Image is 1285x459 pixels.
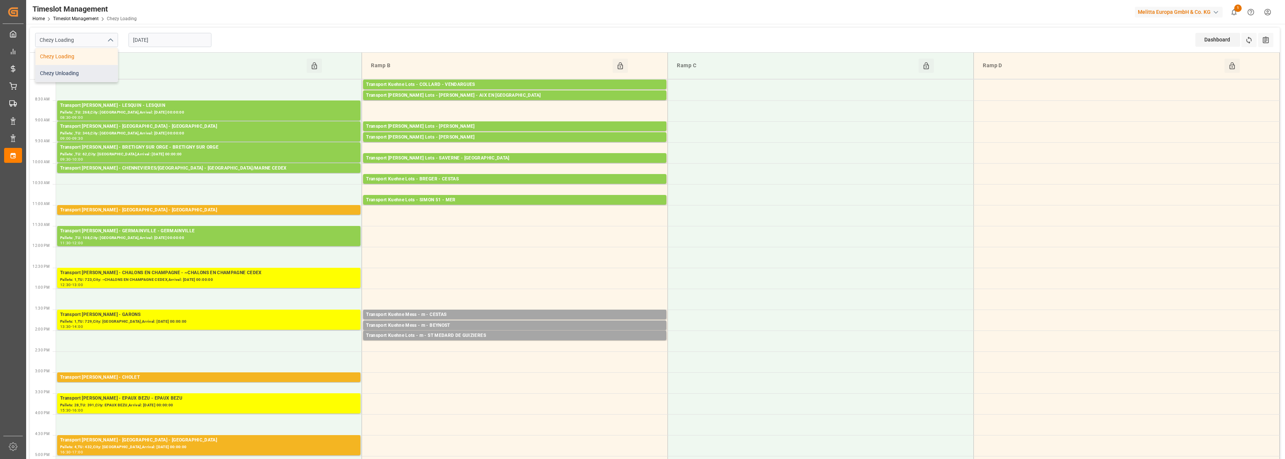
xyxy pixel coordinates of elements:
[128,33,211,47] input: DD-MM-YYYY
[1242,4,1259,21] button: Help Center
[60,102,357,109] div: Transport [PERSON_NAME] - LESQUIN - LESQUIN
[35,97,50,101] span: 8:30 AM
[60,374,357,381] div: Transport [PERSON_NAME] - CHOLET
[35,432,50,436] span: 4:30 PM
[60,165,357,172] div: Transport [PERSON_NAME] - CHENNEVIERES/[GEOGRAPHIC_DATA] - [GEOGRAPHIC_DATA]/MARNE CEDEX
[60,283,71,286] div: 12:30
[35,48,118,65] div: Chezy Loading
[60,325,71,328] div: 13:30
[60,235,357,241] div: Pallets: ,TU: 108,City: [GEOGRAPHIC_DATA],Arrival: [DATE] 00:00:00
[60,241,71,245] div: 11:30
[60,277,357,283] div: Pallets: 1,TU: 723,City: ~CHALONS EN CHAMPAGNE CEDEX,Arrival: [DATE] 00:00:00
[35,411,50,415] span: 4:00 PM
[32,244,50,248] span: 12:00 PM
[1135,5,1226,19] button: Melitta Europa GmbH & Co. KG
[72,241,83,245] div: 12:00
[60,227,357,235] div: Transport [PERSON_NAME] - GERMAINVILLE - GERMAINVILLE
[366,319,663,325] div: Pallets: ,TU: 18,City: CESTAS,Arrival: [DATE] 00:00:00
[60,207,357,214] div: Transport [PERSON_NAME] - [GEOGRAPHIC_DATA] - [GEOGRAPHIC_DATA]
[60,130,357,137] div: Pallets: ,TU: 346,City: [GEOGRAPHIC_DATA],Arrival: [DATE] 00:00:00
[366,339,663,346] div: Pallets: ,TU: 7,City: [GEOGRAPHIC_DATA],Arrival: [DATE] 00:00:00
[60,381,357,388] div: Pallets: ,TU: 47,City: CHOLET,Arrival: [DATE] 00:00:00
[72,283,83,286] div: 13:00
[62,59,307,73] div: Ramp A
[32,3,137,15] div: Timeslot Management
[32,202,50,206] span: 11:00 AM
[32,264,50,269] span: 12:30 PM
[35,118,50,122] span: 9:00 AM
[366,81,663,89] div: Transport Kuehne Lots - COLLARD - VENDARGUES
[32,223,50,227] span: 11:30 AM
[35,65,118,82] div: Chezy Unloading
[71,325,72,328] div: -
[1135,7,1223,18] div: Melitta Europa GmbH & Co. KG
[60,311,357,319] div: Transport [PERSON_NAME] - GARONS
[71,450,72,454] div: -
[71,283,72,286] div: -
[60,151,357,158] div: Pallets: ,TU: 62,City: [GEOGRAPHIC_DATA],Arrival: [DATE] 00:00:00
[35,390,50,394] span: 3:30 PM
[72,450,83,454] div: 17:00
[60,395,357,402] div: Transport [PERSON_NAME] - EPAUX BEZU - EPAUX BEZU
[980,59,1224,73] div: Ramp D
[53,16,99,21] a: Timeslot Management
[35,327,50,331] span: 2:00 PM
[71,409,72,412] div: -
[366,99,663,106] div: Pallets: ,TU: 52,City: [GEOGRAPHIC_DATA],Arrival: [DATE] 00:00:00
[366,322,663,329] div: Transport Kuehne Mess - m - BEYNOST
[72,325,83,328] div: 14:00
[366,176,663,183] div: Transport Kuehne Lots - BREGER - CESTAS
[60,137,71,140] div: 09:00
[366,329,663,336] div: Pallets: ,TU: 76,City: [GEOGRAPHIC_DATA],Arrival: [DATE] 00:00:00
[366,134,663,141] div: Transport [PERSON_NAME] Lots - [PERSON_NAME]
[32,16,45,21] a: Home
[60,214,357,220] div: Pallets: ,TU: 470,City: [GEOGRAPHIC_DATA],Arrival: [DATE] 00:00:00
[366,196,663,204] div: Transport Kuehne Lots - SIMON 51 - MER
[72,137,83,140] div: 09:30
[60,144,357,151] div: Transport [PERSON_NAME] - BRETIGNY SUR ORGE - BRETIGNY SUR ORGE
[366,183,663,189] div: Pallets: 1,TU: 256,City: [GEOGRAPHIC_DATA],Arrival: [DATE] 00:00:00
[366,123,663,130] div: Transport [PERSON_NAME] Lots - [PERSON_NAME]
[35,33,118,47] input: Type to search/select
[35,306,50,310] span: 1:30 PM
[32,160,50,164] span: 10:00 AM
[104,34,115,46] button: close menu
[35,285,50,289] span: 1:00 PM
[366,89,663,95] div: Pallets: 12,TU: 176,City: [GEOGRAPHIC_DATA],Arrival: [DATE] 00:00:00
[71,116,72,119] div: -
[60,123,357,130] div: Transport [PERSON_NAME] - [GEOGRAPHIC_DATA] - [GEOGRAPHIC_DATA]
[60,409,71,412] div: 15:30
[35,348,50,352] span: 2:30 PM
[60,319,357,325] div: Pallets: 1,TU: 729,City: [GEOGRAPHIC_DATA],Arrival: [DATE] 00:00:00
[35,139,50,143] span: 9:30 AM
[71,158,72,161] div: -
[1234,4,1242,12] span: 1
[366,204,663,210] div: Pallets: 11,TU: 16,City: MER,Arrival: [DATE] 00:00:00
[71,241,72,245] div: -
[366,92,663,99] div: Transport [PERSON_NAME] Lots - [PERSON_NAME] - AIX EN [GEOGRAPHIC_DATA]
[1226,4,1242,21] button: show 1 new notifications
[32,181,50,185] span: 10:30 AM
[368,59,613,73] div: Ramp B
[1195,33,1240,47] div: Dashboard
[60,172,357,179] div: Pallets: 18,TU: 654,City: [GEOGRAPHIC_DATA]/MARNE CEDEX,Arrival: [DATE] 00:00:00
[366,141,663,148] div: Pallets: 6,TU: ,City: CARQUEFOU,Arrival: [DATE] 00:00:00
[60,158,71,161] div: 09:30
[60,116,71,119] div: 08:30
[366,332,663,339] div: Transport Kuehne Lots - m - ST MEDARD DE GUIZIERES
[72,409,83,412] div: 16:00
[60,402,357,409] div: Pallets: 28,TU: 391,City: EPAUX BEZU,Arrival: [DATE] 00:00:00
[72,158,83,161] div: 10:00
[60,437,357,444] div: Transport [PERSON_NAME] - [GEOGRAPHIC_DATA] - [GEOGRAPHIC_DATA]
[674,59,919,73] div: Ramp C
[366,130,663,137] div: Pallets: 10,TU: 608,City: CARQUEFOU,Arrival: [DATE] 00:00:00
[35,369,50,373] span: 3:00 PM
[60,269,357,277] div: Transport [PERSON_NAME] - CHALONS EN CHAMPAGNE - ~CHALONS EN CHAMPAGNE CEDEX
[60,109,357,116] div: Pallets: ,TU: 268,City: [GEOGRAPHIC_DATA],Arrival: [DATE] 00:00:00
[60,444,357,450] div: Pallets: 4,TU: 432,City: [GEOGRAPHIC_DATA],Arrival: [DATE] 00:00:00
[35,453,50,457] span: 5:00 PM
[71,137,72,140] div: -
[366,311,663,319] div: Transport Kuehne Mess - m - CESTAS
[366,155,663,162] div: Transport [PERSON_NAME] Lots - SAVERNE - [GEOGRAPHIC_DATA]
[60,450,71,454] div: 16:30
